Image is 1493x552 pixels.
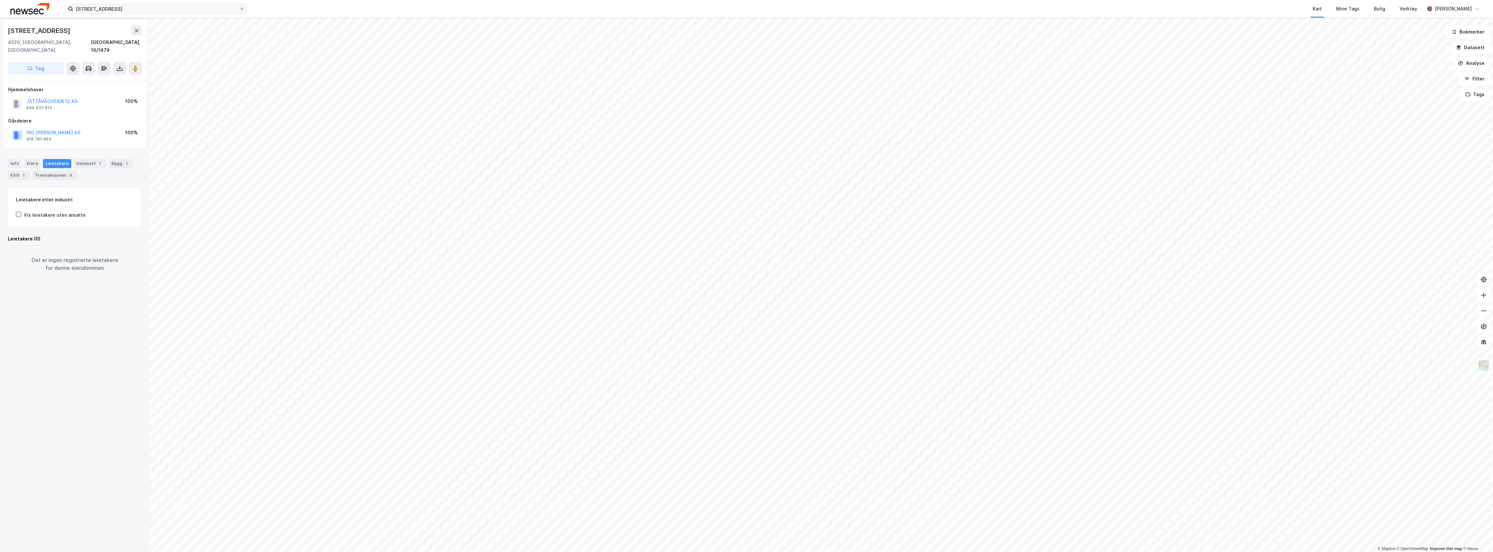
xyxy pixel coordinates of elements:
div: Info [8,159,21,168]
input: Søk på adresse, matrikkel, gårdeiere, leietakere eller personer [73,4,239,14]
div: Datasett [74,159,106,168]
div: 1 [124,160,130,167]
div: [GEOGRAPHIC_DATA], 16/1479 [91,38,142,54]
div: [STREET_ADDRESS] [8,25,72,36]
div: Kontrollprogram for chat [1460,521,1493,552]
button: Analyse [1453,57,1490,70]
div: Verktøy [1400,5,1417,13]
div: Leietakere (0) [8,235,142,243]
div: 100% [125,129,138,137]
div: 934 637 615 [26,105,52,110]
button: Datasett [1451,41,1490,54]
div: 919 781 963 [26,137,51,142]
div: Det er ingen registrerte leietakere for denne eiendommen [16,245,134,283]
iframe: Chat Widget [1460,521,1493,552]
div: Mine Tags [1336,5,1360,13]
div: Kart [1313,5,1322,13]
div: 1 [21,172,27,179]
div: Bolig [1374,5,1386,13]
div: Eiere [24,159,40,168]
div: Leietakere [43,159,71,168]
div: 8 [68,172,74,179]
div: 4020, [GEOGRAPHIC_DATA], [GEOGRAPHIC_DATA] [8,38,91,54]
a: Improve this map [1430,546,1462,551]
div: Hjemmelshaver [8,86,142,94]
div: Vis leietakere uten ansatte [24,211,86,219]
div: Transaksjoner [32,171,77,180]
div: Leietakere etter industri [16,196,134,204]
button: Filter [1459,72,1490,85]
a: Mapbox [1378,546,1396,551]
img: newsec-logo.f6e21ccffca1b3a03d2d.png [10,3,49,14]
div: Gårdeiere [8,117,142,125]
a: OpenStreetMap [1397,546,1429,551]
div: ESG [8,171,30,180]
button: Bokmerker [1446,25,1490,38]
button: Tag [8,62,64,75]
div: [PERSON_NAME] [1435,5,1472,13]
div: 1 [97,160,104,167]
button: Tags [1460,88,1490,101]
div: 100% [125,97,138,105]
img: Z [1478,359,1490,372]
div: Bygg [109,159,133,168]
